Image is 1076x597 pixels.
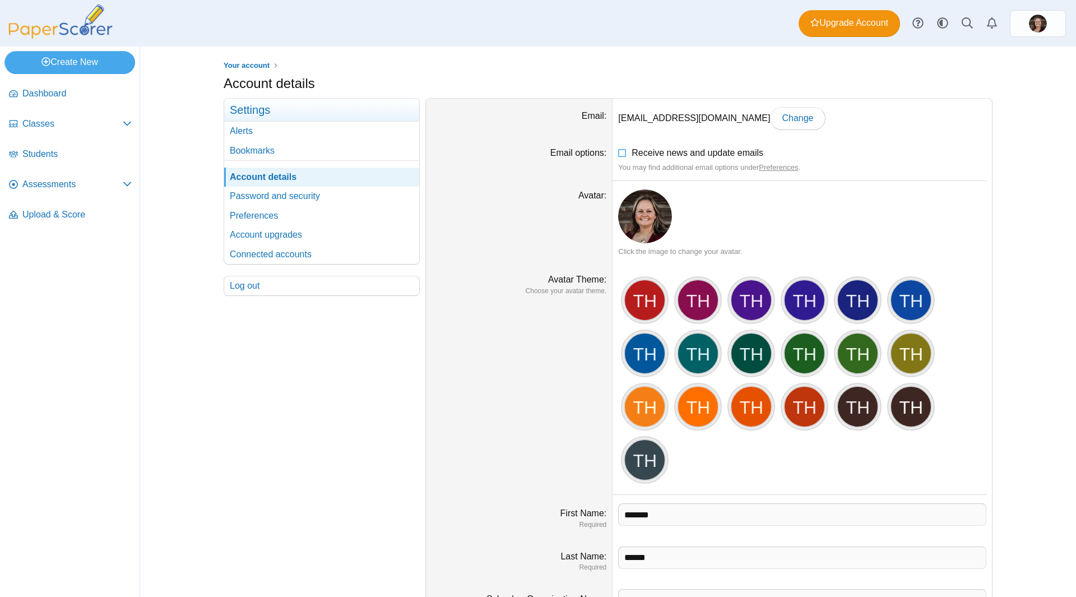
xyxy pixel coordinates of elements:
div: TH [837,279,879,321]
a: Create New [4,51,135,73]
div: TH [624,439,666,481]
div: You may find additional email options under . [618,163,986,173]
a: Classes [4,111,136,138]
h1: Account details [224,74,315,93]
a: Upload & Score [4,202,136,229]
div: TH [783,332,825,374]
div: TH [730,332,772,374]
div: TH [837,332,879,374]
div: TH [624,279,666,321]
span: Receive news and update emails [632,148,763,158]
span: Change [782,113,813,123]
dd: [EMAIL_ADDRESS][DOMAIN_NAME] [613,99,992,138]
a: Dashboard [4,81,136,108]
span: Assessments [22,178,123,191]
label: Last Name [560,552,606,561]
div: TH [890,386,932,428]
label: Email options [550,148,607,158]
div: TH [677,386,719,428]
div: TH [890,279,932,321]
div: TH [730,386,772,428]
a: Preferences [759,163,798,172]
a: Preferences [224,206,419,225]
a: Alerts [980,11,1004,36]
a: Your account [221,59,272,73]
div: Click the image to change your avatar. [618,247,986,257]
h3: Settings [224,99,419,122]
a: Alerts [224,122,419,141]
span: Classes [22,118,123,130]
span: Upgrade Account [810,17,888,29]
a: Students [4,141,136,168]
dfn: Required [432,520,606,530]
a: Change [770,107,825,129]
a: Bookmarks [224,141,419,160]
span: Students [22,148,132,160]
a: PaperScorer [4,31,117,40]
div: TH [890,332,932,374]
img: ps.VgilASIvL3uAGPe5 [1029,15,1047,33]
div: TH [677,279,719,321]
a: Log out [224,276,419,295]
label: Avatar [578,191,606,200]
a: Upgrade Account [799,10,900,37]
img: ps.VgilASIvL3uAGPe5 [618,189,672,243]
label: First Name [560,508,607,518]
div: TH [624,332,666,374]
div: TH [677,332,719,374]
span: Upload & Score [22,209,132,221]
dfn: Choose your avatar theme. [432,286,606,296]
div: TH [783,386,825,428]
span: Dashboard [22,87,132,100]
a: Connected accounts [224,245,419,264]
span: Tiffany Hansen [1029,15,1047,33]
div: TH [837,386,879,428]
label: Email [582,111,606,121]
a: Account details [224,168,419,187]
div: TH [730,279,772,321]
img: PaperScorer [4,4,117,39]
a: Password and security [224,187,419,206]
dfn: Required [432,563,606,572]
div: TH [783,279,825,321]
span: Your account [224,61,270,70]
a: Account upgrades [224,225,419,244]
a: ps.VgilASIvL3uAGPe5 [1010,10,1066,37]
div: TH [624,386,666,428]
label: Avatar Theme [548,275,606,284]
a: Assessments [4,172,136,198]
